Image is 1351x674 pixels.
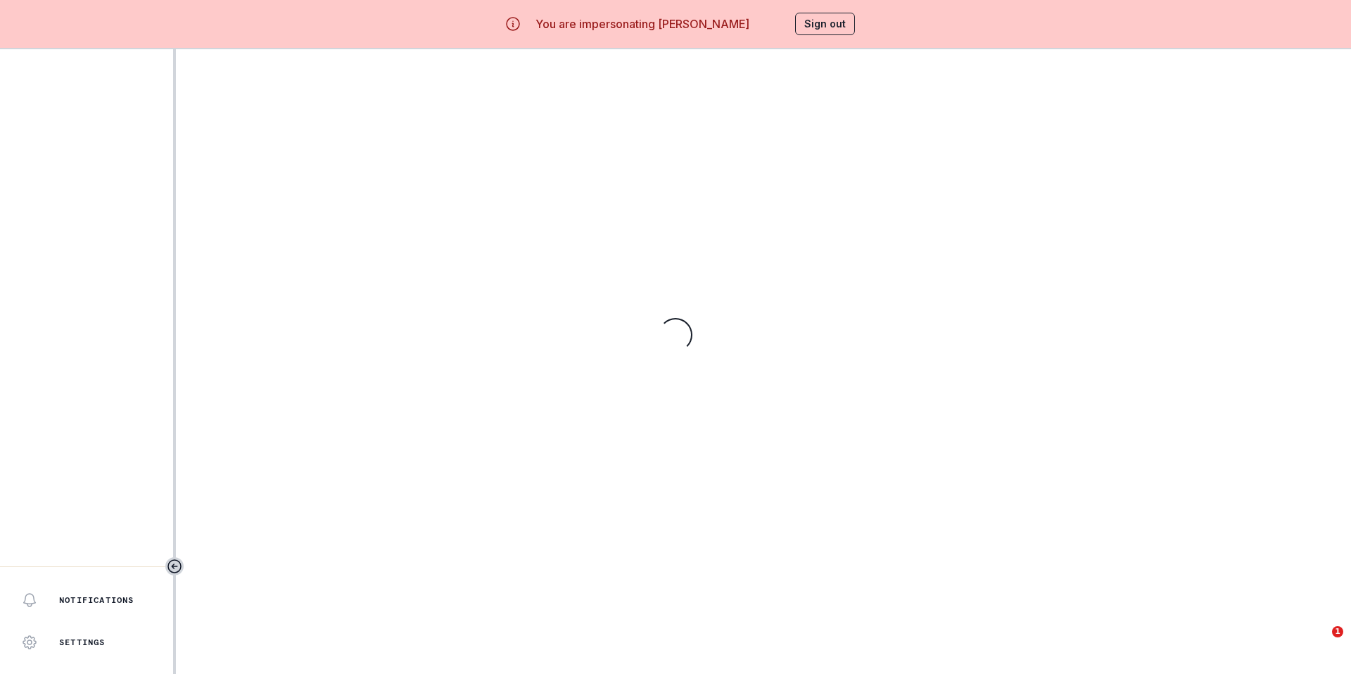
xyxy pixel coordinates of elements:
button: Sign out [795,13,855,35]
iframe: Intercom live chat [1303,626,1337,660]
button: Toggle sidebar [165,557,184,576]
p: Settings [59,637,106,648]
p: You are impersonating [PERSON_NAME] [535,15,749,32]
span: 1 [1332,626,1343,637]
p: Notifications [59,594,134,606]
